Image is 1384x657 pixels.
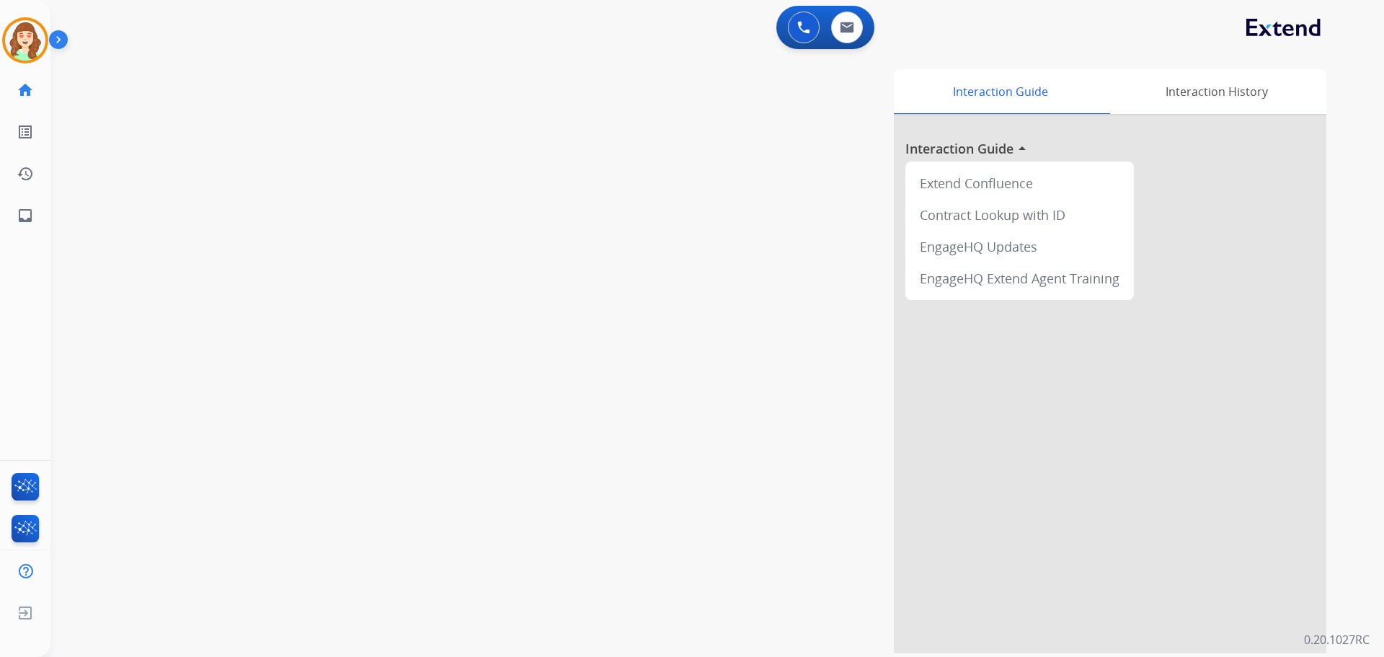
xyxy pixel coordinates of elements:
div: EngageHQ Extend Agent Training [911,263,1128,294]
p: 0.20.1027RC [1304,631,1370,648]
div: Interaction History [1106,69,1326,114]
div: Contract Lookup with ID [911,199,1128,231]
mat-icon: list_alt [17,123,34,141]
mat-icon: history [17,165,34,182]
mat-icon: inbox [17,207,34,224]
img: avatar [5,20,45,61]
div: EngageHQ Updates [911,231,1128,263]
mat-icon: home [17,81,34,99]
div: Extend Confluence [911,167,1128,199]
div: Interaction Guide [894,69,1106,114]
